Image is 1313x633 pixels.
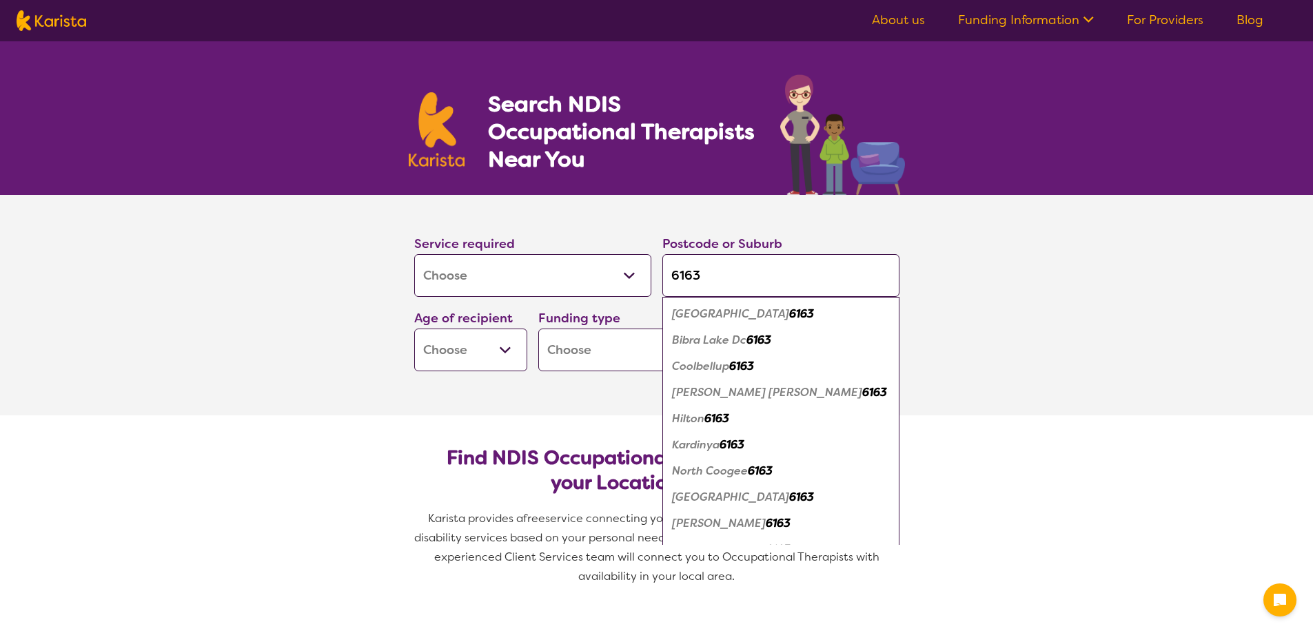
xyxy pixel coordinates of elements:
[414,511,902,583] span: service connecting you with Occupational Therapists and other disability services based on your p...
[1127,12,1203,28] a: For Providers
[672,411,704,426] em: Hilton
[669,380,893,406] div: Hamilton Hill 6163
[17,10,86,31] img: Karista logo
[766,542,791,557] em: 6163
[669,353,893,380] div: Coolbellup 6163
[720,437,744,452] em: 6163
[672,490,789,504] em: [GEOGRAPHIC_DATA]
[425,446,888,495] h2: Find NDIS Occupational Therapists based on your Location & Needs
[662,254,899,297] input: Type
[672,359,729,373] em: Coolbellup
[672,542,766,557] em: [PERSON_NAME]
[669,484,893,510] div: North Lake 6163
[729,359,754,373] em: 6163
[672,464,748,478] em: North Coogee
[766,516,791,530] em: 6163
[672,437,720,452] em: Kardinya
[538,310,620,326] label: Funding type
[523,511,545,526] span: free
[672,516,766,530] em: [PERSON_NAME]
[746,333,771,347] em: 6163
[958,12,1094,28] a: Funding Information
[488,90,756,173] h1: Search NDIS Occupational Therapists Near You
[669,406,893,432] div: Hilton 6163
[872,12,925,28] a: About us
[748,464,773,478] em: 6163
[789,490,814,504] em: 6163
[672,307,789,321] em: [GEOGRAPHIC_DATA]
[669,327,893,353] div: Bibra Lake Dc 6163
[704,411,729,426] em: 6163
[780,74,905,195] img: occupational-therapy
[672,385,862,399] em: [PERSON_NAME] [PERSON_NAME]
[662,236,782,252] label: Postcode or Suburb
[669,510,893,537] div: O'Connor 6163
[669,458,893,484] div: North Coogee 6163
[862,385,887,399] em: 6163
[1236,12,1263,28] a: Blog
[789,307,814,321] em: 6163
[672,333,746,347] em: Bibra Lake Dc
[409,92,465,167] img: Karista logo
[669,537,893,563] div: Samson 6163
[428,511,523,526] span: Karista provides a
[414,236,515,252] label: Service required
[414,310,513,326] label: Age of recipient
[669,301,893,327] div: Bibra Lake 6163
[669,432,893,458] div: Kardinya 6163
